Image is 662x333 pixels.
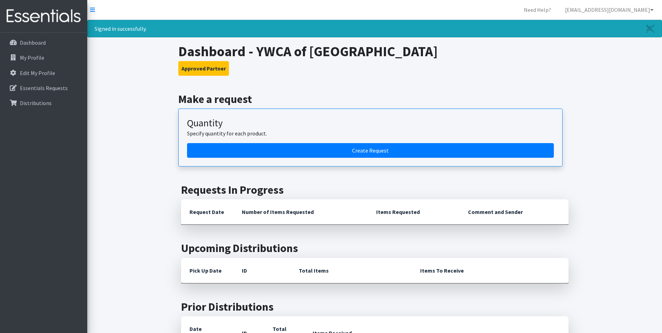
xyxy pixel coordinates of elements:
[3,51,84,65] a: My Profile
[3,96,84,110] a: Distributions
[639,20,662,37] a: Close
[178,92,571,106] h2: Make a request
[3,36,84,50] a: Dashboard
[20,69,55,76] p: Edit My Profile
[3,5,84,28] img: HumanEssentials
[87,20,662,37] div: Signed in successfully.
[181,199,233,225] th: Request Date
[20,54,44,61] p: My Profile
[20,99,52,106] p: Distributions
[187,129,554,138] p: Specify quantity for each product.
[178,43,571,60] h1: Dashboard - YWCA of [GEOGRAPHIC_DATA]
[412,258,568,283] th: Items To Receive
[181,258,233,283] th: Pick Up Date
[178,61,229,76] button: Approved Partner
[187,117,554,129] h3: Quantity
[290,258,412,283] th: Total Items
[20,84,68,91] p: Essentials Requests
[181,242,568,255] h2: Upcoming Distributions
[20,39,46,46] p: Dashboard
[460,199,568,225] th: Comment and Sender
[187,143,554,158] a: Create a request by quantity
[559,3,659,17] a: [EMAIL_ADDRESS][DOMAIN_NAME]
[3,81,84,95] a: Essentials Requests
[3,66,84,80] a: Edit My Profile
[233,258,290,283] th: ID
[181,300,568,313] h2: Prior Distributions
[368,199,460,225] th: Items Requested
[181,183,568,197] h2: Requests In Progress
[518,3,557,17] a: Need Help?
[233,199,368,225] th: Number of Items Requested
